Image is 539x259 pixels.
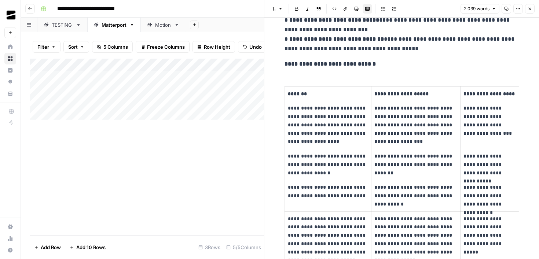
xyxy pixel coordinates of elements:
[464,5,489,12] span: 2,039 words
[4,76,16,88] a: Opportunities
[102,21,126,29] div: Matterport
[87,18,141,32] a: Matterport
[65,241,110,253] button: Add 10 Rows
[204,43,230,51] span: Row Height
[4,233,16,244] a: Usage
[4,53,16,64] a: Browse
[192,41,235,53] button: Row Height
[155,21,171,29] div: Motion
[223,241,264,253] div: 5/5 Columns
[141,18,186,32] a: Motion
[37,43,49,51] span: Filter
[4,8,18,22] img: OGM Logo
[195,241,223,253] div: 3 Rows
[92,41,133,53] button: 5 Columns
[76,244,106,251] span: Add 10 Rows
[52,21,73,29] div: TESTING
[4,244,16,256] button: Help + Support
[4,6,16,24] button: Workspace: OGM
[147,43,185,51] span: Freeze Columns
[33,41,60,53] button: Filter
[249,43,262,51] span: Undo
[461,4,499,14] button: 2,039 words
[4,41,16,53] a: Home
[4,88,16,100] a: Your Data
[37,18,87,32] a: TESTING
[103,43,128,51] span: 5 Columns
[68,43,78,51] span: Sort
[4,221,16,233] a: Settings
[30,241,65,253] button: Add Row
[41,244,61,251] span: Add Row
[4,64,16,76] a: Insights
[136,41,190,53] button: Freeze Columns
[63,41,89,53] button: Sort
[238,41,267,53] button: Undo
